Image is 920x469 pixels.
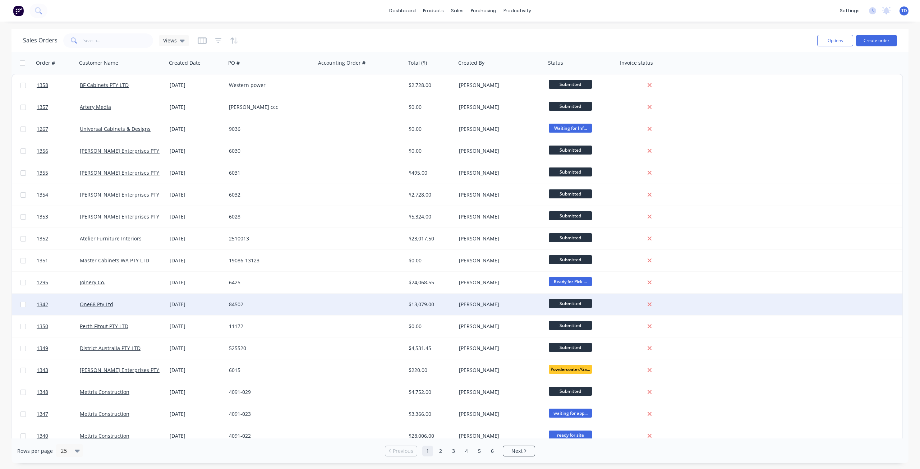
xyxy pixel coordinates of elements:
[409,367,451,374] div: $220.00
[229,82,309,89] div: Western power
[37,118,80,140] a: 1267
[37,125,48,133] span: 1267
[229,367,309,374] div: 6015
[170,257,223,264] div: [DATE]
[409,323,451,330] div: $0.00
[170,104,223,111] div: [DATE]
[409,388,451,396] div: $4,752.00
[37,162,80,184] a: 1355
[229,104,309,111] div: [PERSON_NAME] ccc
[170,301,223,308] div: [DATE]
[37,294,80,315] a: 1342
[80,104,111,110] a: Artery Media
[37,367,48,374] span: 1343
[549,146,592,155] span: Submitted
[37,410,48,418] span: 1347
[409,257,451,264] div: $0.00
[163,37,177,44] span: Views
[393,447,413,455] span: Previous
[170,388,223,396] div: [DATE]
[83,33,153,48] input: Search...
[229,345,309,352] div: 525520
[170,169,223,176] div: [DATE]
[80,301,113,308] a: One68 Pty Ltd
[459,257,539,264] div: [PERSON_NAME]
[170,235,223,242] div: [DATE]
[37,206,80,227] a: 1353
[80,388,129,395] a: Mettris Construction
[459,432,539,440] div: [PERSON_NAME]
[459,345,539,352] div: [PERSON_NAME]
[229,388,309,396] div: 4091-029
[37,301,48,308] span: 1342
[549,431,592,440] span: ready for site
[447,5,467,16] div: sales
[80,235,142,242] a: Atelier Furniture Interiors
[459,82,539,89] div: [PERSON_NAME]
[17,447,53,455] span: Rows per page
[80,147,170,154] a: [PERSON_NAME] Enterprises PTY LTD
[549,387,592,396] span: Submitted
[37,403,80,425] a: 1347
[459,388,539,396] div: [PERSON_NAME]
[170,191,223,198] div: [DATE]
[170,323,223,330] div: [DATE]
[170,125,223,133] div: [DATE]
[80,323,128,330] a: Perth Fitout PTY LTD
[37,279,48,286] span: 1295
[80,367,170,373] a: [PERSON_NAME] Enterprises PTY LTD
[37,96,80,118] a: 1357
[37,250,80,271] a: 1351
[409,125,451,133] div: $0.00
[229,235,309,242] div: 2510013
[80,125,151,132] a: Universal Cabinets & Designs
[548,59,563,66] div: Status
[458,59,484,66] div: Created By
[409,147,451,155] div: $0.00
[549,80,592,89] span: Submitted
[409,279,451,286] div: $24,068.55
[459,279,539,286] div: [PERSON_NAME]
[80,169,170,176] a: [PERSON_NAME] Enterprises PTY LTD
[229,169,309,176] div: 6031
[37,432,48,440] span: 1340
[37,140,80,162] a: 1356
[459,410,539,418] div: [PERSON_NAME]
[229,147,309,155] div: 6030
[318,59,365,66] div: Accounting Order #
[409,82,451,89] div: $2,728.00
[13,5,24,16] img: Factory
[467,5,500,16] div: purchasing
[435,446,446,456] a: Page 2
[459,235,539,242] div: [PERSON_NAME]
[170,147,223,155] div: [DATE]
[37,191,48,198] span: 1354
[170,410,223,418] div: [DATE]
[549,102,592,111] span: Submitted
[229,410,309,418] div: 4091-023
[836,5,863,16] div: settings
[549,124,592,133] span: Waiting for Inf...
[409,235,451,242] div: $23,017.50
[511,447,523,455] span: Next
[549,365,592,374] span: Powdercoater/Ga...
[408,59,427,66] div: Total ($)
[228,59,240,66] div: PO #
[549,167,592,176] span: Submitted
[474,446,485,456] a: Page 5
[37,147,48,155] span: 1356
[549,211,592,220] span: Submitted
[170,213,223,220] div: [DATE]
[549,321,592,330] span: Submitted
[422,446,433,456] a: Page 1 is your current page
[459,169,539,176] div: [PERSON_NAME]
[37,388,48,396] span: 1348
[170,432,223,440] div: [DATE]
[901,8,907,14] span: TD
[23,37,57,44] h1: Sales Orders
[549,409,592,418] span: waiting for app...
[80,345,141,351] a: District Australia PTY LTD
[459,367,539,374] div: [PERSON_NAME]
[37,104,48,111] span: 1357
[80,432,129,439] a: Mettris Construction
